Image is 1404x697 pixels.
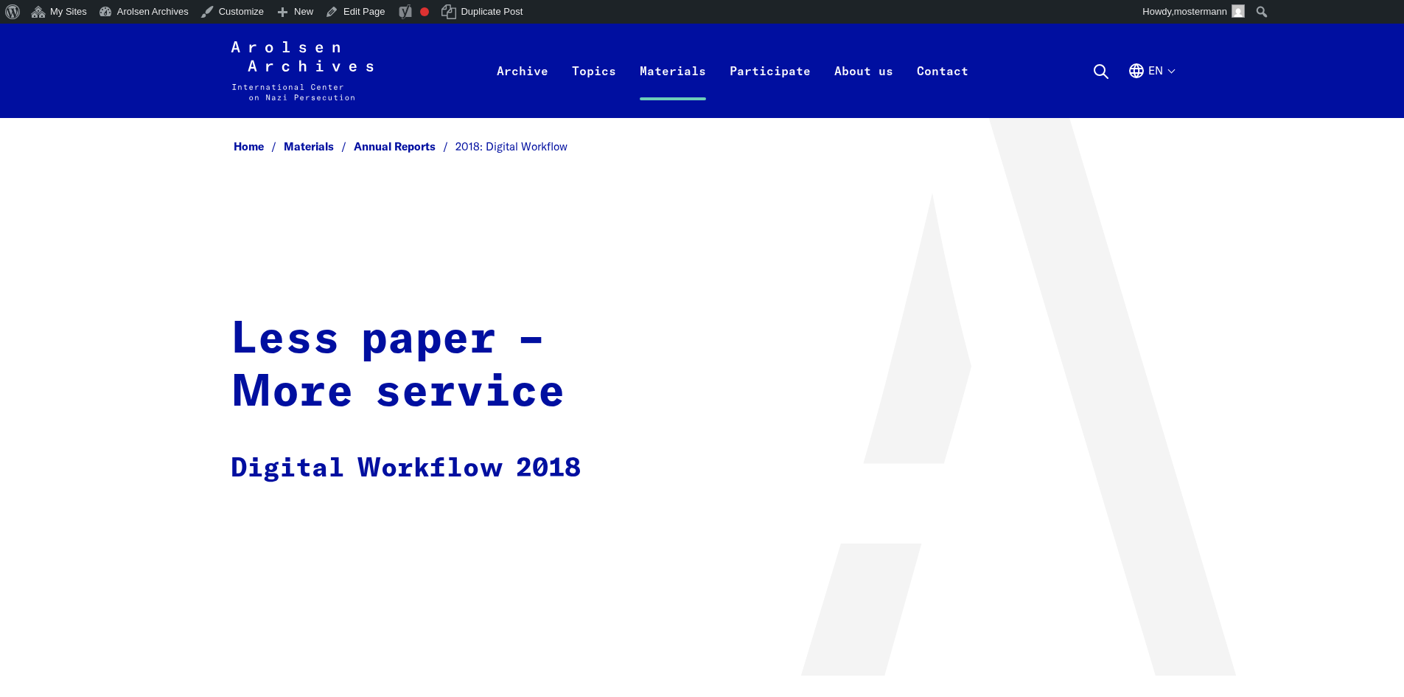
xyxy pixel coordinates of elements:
[905,59,980,118] a: Contact
[231,136,1174,159] nav: Breadcrumb
[485,59,560,118] a: Archive
[354,139,455,153] a: Annual Reports
[823,59,905,118] a: About us
[455,139,567,153] span: 2018: Digital Workflow
[1174,6,1227,17] span: mostermann
[231,313,565,420] h1: Less paper – More service
[284,139,354,153] a: Materials
[234,139,284,153] a: Home
[560,59,628,118] a: Topics
[231,449,581,489] p: Digital Workflow 2018
[420,7,429,16] div: Focus keyphrase not set
[628,59,718,118] a: Materials
[1128,62,1174,115] button: English, language selection
[485,41,980,100] nav: Primary
[718,59,823,118] a: Participate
